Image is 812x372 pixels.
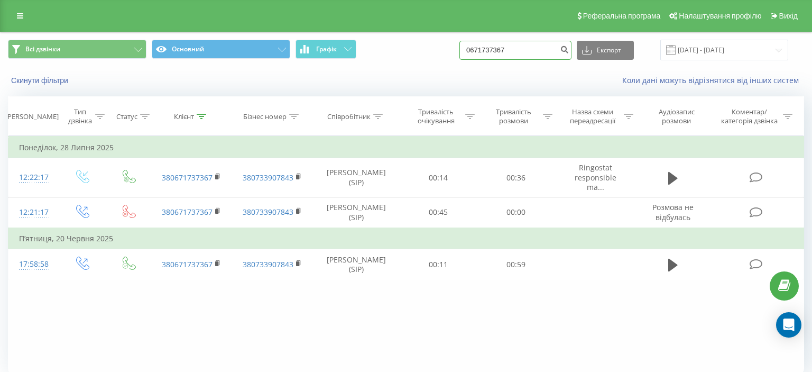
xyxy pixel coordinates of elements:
[243,173,293,183] a: 380733907843
[5,112,59,121] div: [PERSON_NAME]
[162,259,213,269] a: 380671737367
[162,173,213,183] a: 380671737367
[25,45,60,53] span: Всі дзвінки
[776,312,801,338] div: Open Intercom Messenger
[477,249,555,280] td: 00:59
[162,207,213,217] a: 380671737367
[622,75,804,85] a: Коли дані можуть відрізнятися вiд інших систем
[8,137,804,158] td: Понеділок, 28 Липня 2025
[487,107,540,125] div: Тривалість розмови
[565,107,621,125] div: Назва схеми переадресації
[577,41,634,60] button: Експорт
[8,228,804,249] td: П’ятниця, 20 Червня 2025
[400,249,477,280] td: 00:11
[296,40,356,59] button: Графік
[8,76,73,85] button: Скинути фільтри
[477,197,555,228] td: 00:00
[152,40,290,59] button: Основний
[243,112,287,121] div: Бізнес номер
[312,158,400,197] td: [PERSON_NAME] (SIP)
[575,162,616,192] span: Ringostat responsible ma...
[409,107,463,125] div: Тривалість очікування
[19,167,48,188] div: 12:22:17
[400,158,477,197] td: 00:14
[19,254,48,275] div: 17:58:58
[679,12,761,20] span: Налаштування профілю
[779,12,798,20] span: Вихід
[243,259,293,269] a: 380733907843
[67,107,93,125] div: Тип дзвінка
[400,197,477,228] td: 00:45
[316,46,337,53] span: Графік
[718,107,780,125] div: Коментар/категорія дзвінка
[583,12,661,20] span: Реферальна програма
[459,41,571,60] input: Пошук за номером
[116,112,137,121] div: Статус
[8,40,146,59] button: Всі дзвінки
[312,197,400,228] td: [PERSON_NAME] (SIP)
[174,112,194,121] div: Клієнт
[652,202,694,222] span: Розмова не відбулась
[645,107,708,125] div: Аудіозапис розмови
[243,207,293,217] a: 380733907843
[327,112,371,121] div: Співробітник
[19,202,48,223] div: 12:21:17
[312,249,400,280] td: [PERSON_NAME] (SIP)
[477,158,555,197] td: 00:36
